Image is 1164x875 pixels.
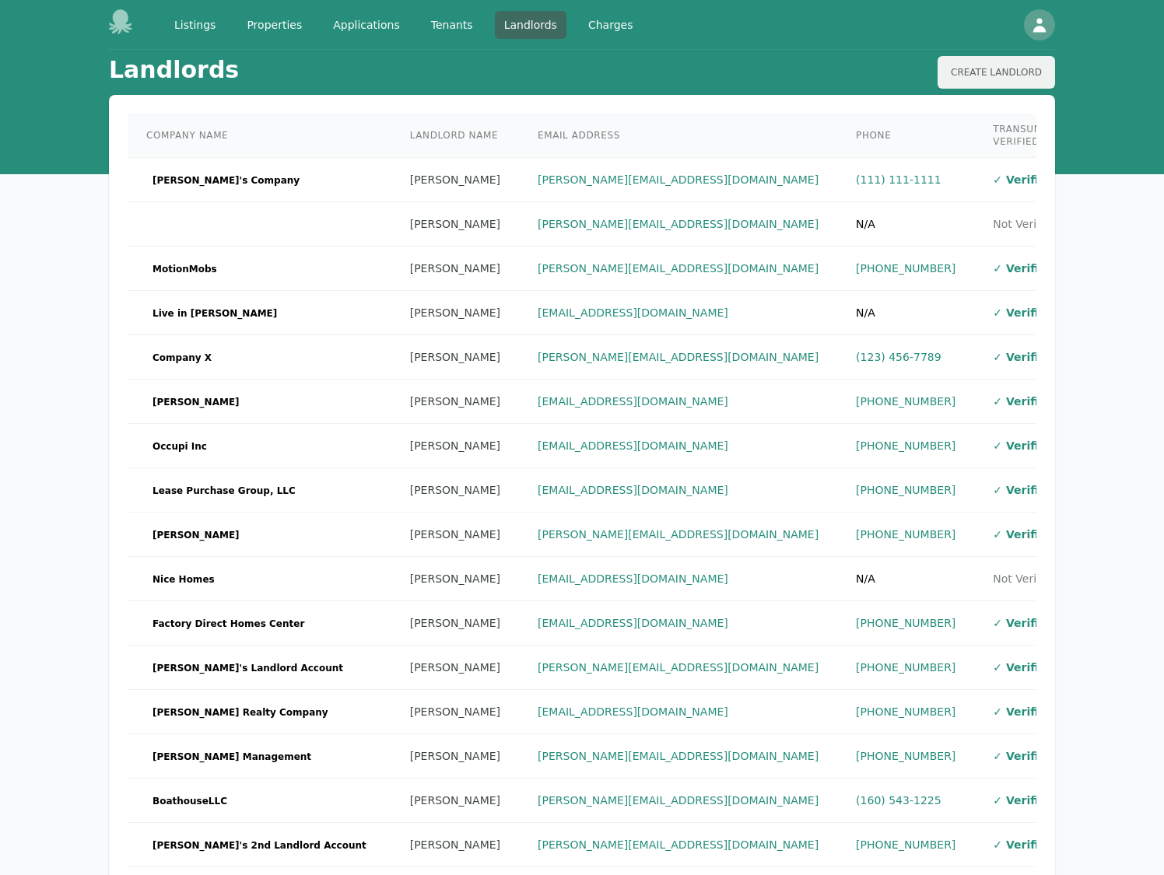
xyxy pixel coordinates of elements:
[391,247,519,291] td: [PERSON_NAME]
[146,394,246,410] span: [PERSON_NAME]
[837,557,974,601] td: N/A
[579,11,643,39] a: Charges
[993,395,1054,408] span: ✓ Verified
[391,291,519,335] td: [PERSON_NAME]
[495,11,566,39] a: Landlords
[109,56,239,89] h1: Landlords
[993,572,1057,585] span: Not Verified
[391,690,519,734] td: [PERSON_NAME]
[538,484,728,496] a: [EMAIL_ADDRESS][DOMAIN_NAME]
[519,114,837,158] th: Email Address
[993,439,1054,452] span: ✓ Verified
[538,218,819,230] a: [PERSON_NAME][EMAIL_ADDRESS][DOMAIN_NAME]
[993,705,1054,718] span: ✓ Verified
[993,218,1057,230] span: Not Verified
[993,617,1054,629] span: ✓ Verified
[856,838,955,851] a: [PHONE_NUMBER]
[837,291,974,335] td: N/A
[146,527,246,543] span: [PERSON_NAME]
[538,173,819,186] a: [PERSON_NAME][EMAIL_ADDRESS][DOMAIN_NAME]
[538,306,728,319] a: [EMAIL_ADDRESS][DOMAIN_NAME]
[974,114,1078,158] th: TransUnion Verified
[391,779,519,823] td: [PERSON_NAME]
[538,705,728,718] a: [EMAIL_ADDRESS][DOMAIN_NAME]
[837,114,974,158] th: Phone
[146,749,317,765] span: [PERSON_NAME] Management
[146,350,218,366] span: Company X
[856,705,955,718] a: [PHONE_NUMBER]
[856,173,941,186] a: (111) 111-1111
[993,351,1054,363] span: ✓ Verified
[538,661,819,674] a: [PERSON_NAME][EMAIL_ADDRESS][DOMAIN_NAME]
[538,439,728,452] a: [EMAIL_ADDRESS][DOMAIN_NAME]
[993,528,1054,541] span: ✓ Verified
[538,528,819,541] a: [PERSON_NAME][EMAIL_ADDRESS][DOMAIN_NAME]
[538,838,819,851] a: [PERSON_NAME][EMAIL_ADDRESS][DOMAIN_NAME]
[391,646,519,690] td: [PERSON_NAME]
[146,439,213,454] span: Occupi Inc
[538,617,728,629] a: [EMAIL_ADDRESS][DOMAIN_NAME]
[993,306,1054,319] span: ✓ Verified
[391,468,519,513] td: [PERSON_NAME]
[391,513,519,557] td: [PERSON_NAME]
[146,483,302,499] span: Lease Purchase Group, LLC
[538,572,728,585] a: [EMAIL_ADDRESS][DOMAIN_NAME]
[391,557,519,601] td: [PERSON_NAME]
[538,794,819,807] a: [PERSON_NAME][EMAIL_ADDRESS][DOMAIN_NAME]
[538,351,819,363] a: [PERSON_NAME][EMAIL_ADDRESS][DOMAIN_NAME]
[856,661,955,674] a: [PHONE_NUMBER]
[993,661,1054,674] span: ✓ Verified
[993,794,1054,807] span: ✓ Verified
[391,734,519,779] td: [PERSON_NAME]
[856,750,955,762] a: [PHONE_NUMBER]
[422,11,482,39] a: Tenants
[837,202,974,247] td: N/A
[391,114,519,158] th: Landlord Name
[391,380,519,424] td: [PERSON_NAME]
[993,173,1054,186] span: ✓ Verified
[146,660,349,676] span: [PERSON_NAME]'s Landlord Account
[324,11,409,39] a: Applications
[856,395,955,408] a: [PHONE_NUMBER]
[538,750,819,762] a: [PERSON_NAME][EMAIL_ADDRESS][DOMAIN_NAME]
[165,11,225,39] a: Listings
[993,484,1054,496] span: ✓ Verified
[391,202,519,247] td: [PERSON_NAME]
[391,424,519,468] td: [PERSON_NAME]
[146,616,310,632] span: Factory Direct Homes Center
[856,528,955,541] a: [PHONE_NUMBER]
[993,750,1054,762] span: ✓ Verified
[391,823,519,867] td: [PERSON_NAME]
[146,793,233,809] span: BoathouseLLC
[538,395,728,408] a: [EMAIL_ADDRESS][DOMAIN_NAME]
[146,838,373,853] span: [PERSON_NAME]'s 2nd Landlord Account
[856,617,955,629] a: [PHONE_NUMBER]
[391,158,519,202] td: [PERSON_NAME]
[146,173,306,188] span: [PERSON_NAME]'s Company
[938,56,1055,89] button: Create Landlord
[856,351,941,363] a: (123) 456-7789
[538,262,819,275] a: [PERSON_NAME][EMAIL_ADDRESS][DOMAIN_NAME]
[237,11,311,39] a: Properties
[391,335,519,380] td: [PERSON_NAME]
[856,794,941,807] a: (160) 543-1225
[146,572,221,587] span: Nice Homes
[856,262,955,275] a: [PHONE_NUMBER]
[146,306,283,321] span: Live in [PERSON_NAME]
[146,705,335,720] span: [PERSON_NAME] Realty Company
[856,439,955,452] a: [PHONE_NUMBER]
[128,114,391,158] th: Company Name
[993,838,1054,851] span: ✓ Verified
[993,262,1054,275] span: ✓ Verified
[856,484,955,496] a: [PHONE_NUMBER]
[146,261,223,277] span: MotionMobs
[391,601,519,646] td: [PERSON_NAME]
